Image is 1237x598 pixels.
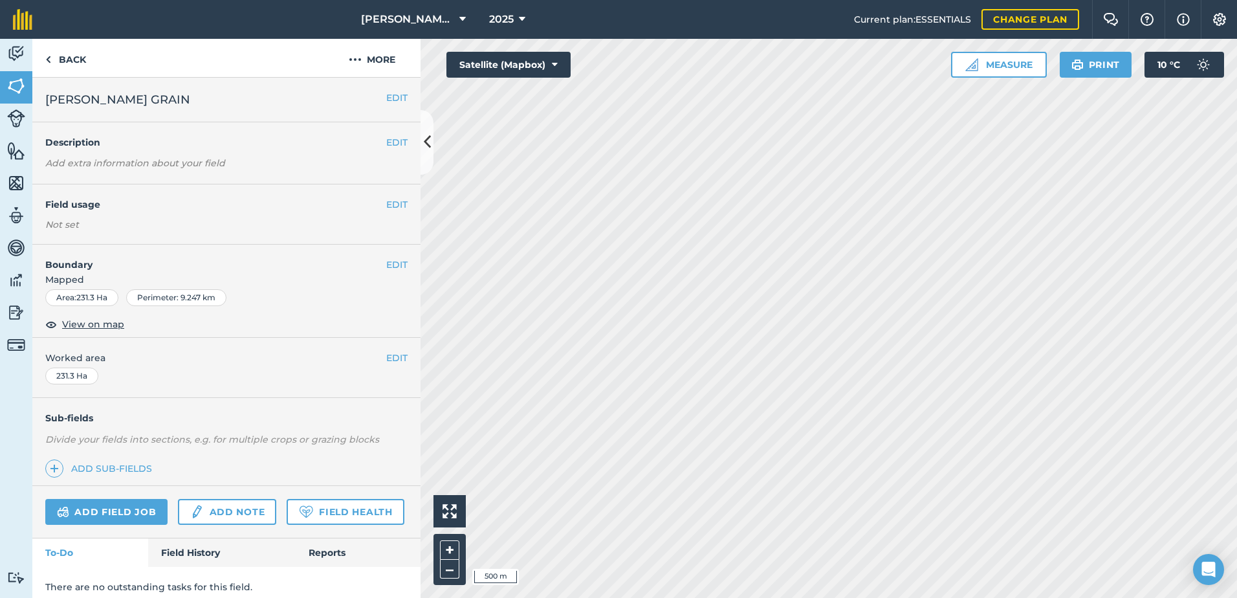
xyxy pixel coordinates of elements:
[386,91,408,105] button: EDIT
[32,272,421,287] span: Mapped
[440,560,459,579] button: –
[7,303,25,322] img: svg+xml;base64,PD94bWwgdmVyc2lvbj0iMS4wIiBlbmNvZGluZz0idXRmLTgiPz4KPCEtLSBHZW5lcmF0b3I6IEFkb2JlIE...
[7,336,25,354] img: svg+xml;base64,PD94bWwgdmVyc2lvbj0iMS4wIiBlbmNvZGluZz0idXRmLTgiPz4KPCEtLSBHZW5lcmF0b3I6IEFkb2JlIE...
[386,258,408,272] button: EDIT
[148,538,295,567] a: Field History
[57,504,69,520] img: svg+xml;base64,PD94bWwgdmVyc2lvbj0iMS4wIiBlbmNvZGluZz0idXRmLTgiPz4KPCEtLSBHZW5lcmF0b3I6IEFkb2JlIE...
[7,109,25,127] img: svg+xml;base64,PD94bWwgdmVyc2lvbj0iMS4wIiBlbmNvZGluZz0idXRmLTgiPz4KPCEtLSBHZW5lcmF0b3I6IEFkb2JlIE...
[1103,13,1119,26] img: Two speech bubbles overlapping with the left bubble in the forefront
[1071,57,1084,72] img: svg+xml;base64,PHN2ZyB4bWxucz0iaHR0cDovL3d3dy53My5vcmcvMjAwMC9zdmciIHdpZHRoPSIxOSIgaGVpZ2h0PSIyNC...
[45,157,225,169] em: Add extra information about your field
[1157,52,1180,78] span: 10 ° C
[349,52,362,67] img: svg+xml;base64,PHN2ZyB4bWxucz0iaHR0cDovL3d3dy53My5vcmcvMjAwMC9zdmciIHdpZHRoPSIyMCIgaGVpZ2h0PSIyNC...
[287,499,404,525] a: Field Health
[1212,13,1227,26] img: A cog icon
[361,12,454,27] span: [PERSON_NAME] ASAHI PADDOCKS
[7,173,25,193] img: svg+xml;base64,PHN2ZyB4bWxucz0iaHR0cDovL3d3dy53My5vcmcvMjAwMC9zdmciIHdpZHRoPSI1NiIgaGVpZ2h0PSI2MC...
[1193,554,1224,585] div: Open Intercom Messenger
[1139,13,1155,26] img: A question mark icon
[45,316,124,332] button: View on map
[32,39,99,77] a: Back
[7,271,25,290] img: svg+xml;base64,PD94bWwgdmVyc2lvbj0iMS4wIiBlbmNvZGluZz0idXRmLTgiPz4KPCEtLSBHZW5lcmF0b3I6IEFkb2JlIE...
[45,434,379,445] em: Divide your fields into sections, e.g. for multiple crops or grazing blocks
[446,52,571,78] button: Satellite (Mapbox)
[126,289,226,306] div: Perimeter : 9.247 km
[7,141,25,161] img: svg+xml;base64,PHN2ZyB4bWxucz0iaHR0cDovL3d3dy53My5vcmcvMjAwMC9zdmciIHdpZHRoPSI1NiIgaGVpZ2h0PSI2MC...
[45,316,57,332] img: svg+xml;base64,PHN2ZyB4bWxucz0iaHR0cDovL3d3dy53My5vcmcvMjAwMC9zdmciIHdpZHRoPSIxOCIgaGVpZ2h0PSIyNC...
[45,580,408,594] p: There are no outstanding tasks for this field.
[32,538,148,567] a: To-Do
[45,197,386,212] h4: Field usage
[178,499,276,525] a: Add note
[7,571,25,584] img: svg+xml;base64,PD94bWwgdmVyc2lvbj0iMS4wIiBlbmNvZGluZz0idXRmLTgiPz4KPCEtLSBHZW5lcmF0b3I6IEFkb2JlIE...
[45,52,51,67] img: svg+xml;base64,PHN2ZyB4bWxucz0iaHR0cDovL3d3dy53My5vcmcvMjAwMC9zdmciIHdpZHRoPSI5IiBoZWlnaHQ9IjI0Ii...
[62,317,124,331] span: View on map
[7,76,25,96] img: svg+xml;base64,PHN2ZyB4bWxucz0iaHR0cDovL3d3dy53My5vcmcvMjAwMC9zdmciIHdpZHRoPSI1NiIgaGVpZ2h0PSI2MC...
[50,461,59,476] img: svg+xml;base64,PHN2ZyB4bWxucz0iaHR0cDovL3d3dy53My5vcmcvMjAwMC9zdmciIHdpZHRoPSIxNCIgaGVpZ2h0PSIyNC...
[489,12,514,27] span: 2025
[45,289,118,306] div: Area : 231.3 Ha
[440,540,459,560] button: +
[45,368,98,384] div: 231.3 Ha
[45,351,408,365] span: Worked area
[323,39,421,77] button: More
[45,135,408,149] h4: Description
[386,351,408,365] button: EDIT
[951,52,1047,78] button: Measure
[190,504,204,520] img: svg+xml;base64,PD94bWwgdmVyc2lvbj0iMS4wIiBlbmNvZGluZz0idXRmLTgiPz4KPCEtLSBHZW5lcmF0b3I6IEFkb2JlIE...
[1190,52,1216,78] img: svg+xml;base64,PD94bWwgdmVyc2lvbj0iMS4wIiBlbmNvZGluZz0idXRmLTgiPz4KPCEtLSBHZW5lcmF0b3I6IEFkb2JlIE...
[7,238,25,258] img: svg+xml;base64,PD94bWwgdmVyc2lvbj0iMS4wIiBlbmNvZGluZz0idXRmLTgiPz4KPCEtLSBHZW5lcmF0b3I6IEFkb2JlIE...
[1177,12,1190,27] img: svg+xml;base64,PHN2ZyB4bWxucz0iaHR0cDovL3d3dy53My5vcmcvMjAwMC9zdmciIHdpZHRoPSIxNyIgaGVpZ2h0PSIxNy...
[386,197,408,212] button: EDIT
[1144,52,1224,78] button: 10 °C
[443,504,457,518] img: Four arrows, one pointing top left, one top right, one bottom right and the last bottom left
[32,245,386,272] h4: Boundary
[1060,52,1132,78] button: Print
[32,411,421,425] h4: Sub-fields
[13,9,32,30] img: fieldmargin Logo
[965,58,978,71] img: Ruler icon
[45,218,408,231] div: Not set
[7,44,25,63] img: svg+xml;base64,PD94bWwgdmVyc2lvbj0iMS4wIiBlbmNvZGluZz0idXRmLTgiPz4KPCEtLSBHZW5lcmF0b3I6IEFkb2JlIE...
[7,206,25,225] img: svg+xml;base64,PD94bWwgdmVyc2lvbj0iMS4wIiBlbmNvZGluZz0idXRmLTgiPz4KPCEtLSBHZW5lcmF0b3I6IEFkb2JlIE...
[296,538,421,567] a: Reports
[854,12,971,27] span: Current plan : ESSENTIALS
[45,91,190,109] span: [PERSON_NAME] GRAIN
[45,499,168,525] a: Add field job
[981,9,1079,30] a: Change plan
[45,460,157,478] a: Add sub-fields
[386,135,408,149] button: EDIT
